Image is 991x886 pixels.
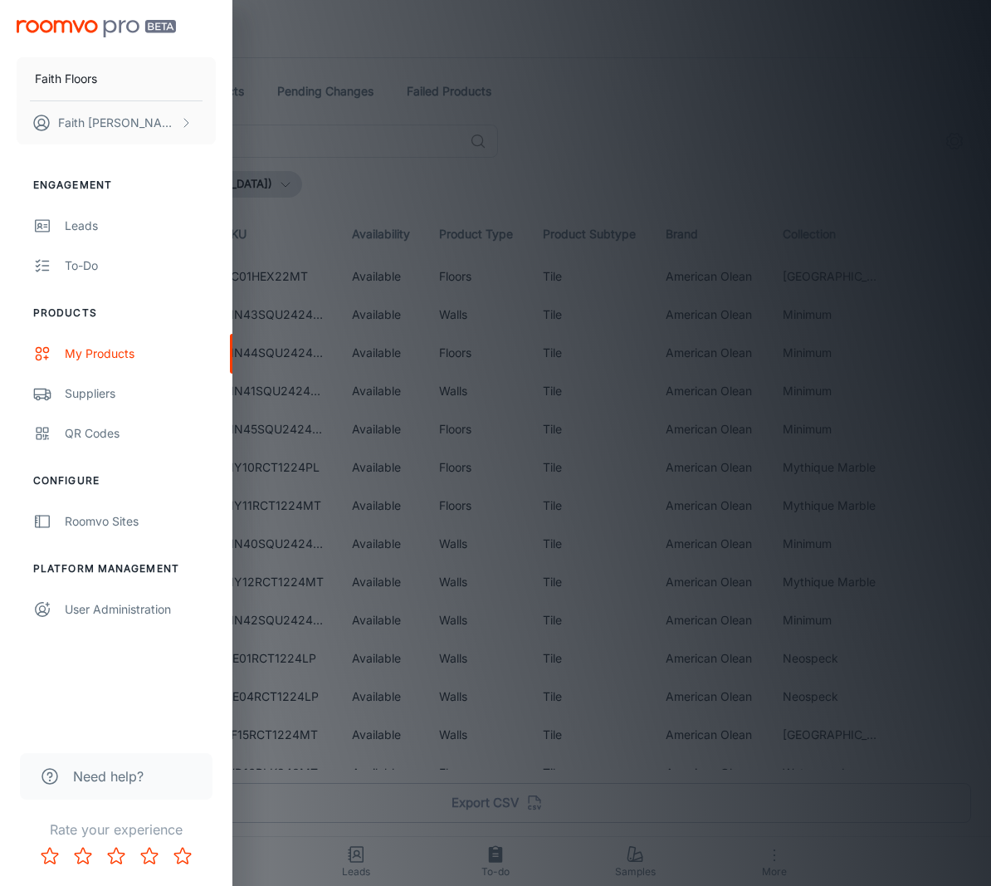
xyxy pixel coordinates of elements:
button: Rate 5 star [166,839,199,873]
span: Need help? [73,766,144,786]
button: Rate 2 star [66,839,100,873]
button: Rate 4 star [133,839,166,873]
p: Faith [PERSON_NAME] [58,114,176,132]
div: User Administration [65,600,216,619]
div: My Products [65,345,216,363]
div: QR Codes [65,424,216,443]
p: Rate your experience [13,820,219,839]
div: Leads [65,217,216,235]
p: Faith Floors [35,70,97,88]
button: Faith [PERSON_NAME] [17,101,216,144]
img: Roomvo PRO Beta [17,20,176,37]
button: Rate 3 star [100,839,133,873]
div: To-do [65,257,216,275]
div: Suppliers [65,384,216,403]
button: Faith Floors [17,57,216,100]
div: Roomvo Sites [65,512,216,531]
button: Rate 1 star [33,839,66,873]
